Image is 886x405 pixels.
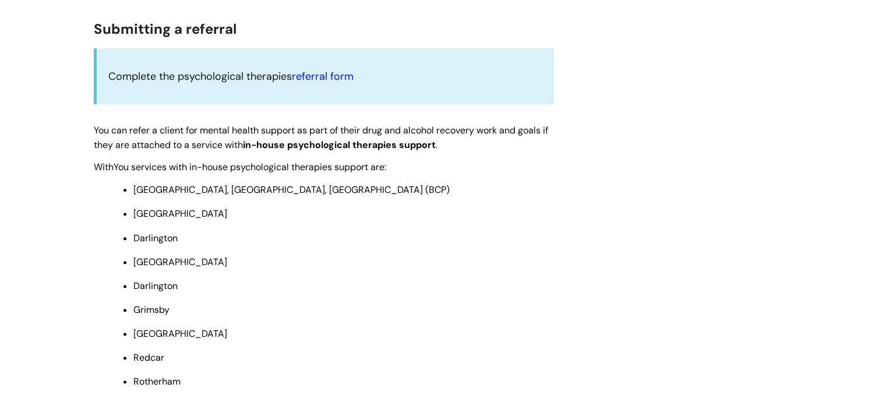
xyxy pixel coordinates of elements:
span: [GEOGRAPHIC_DATA] [133,207,227,220]
span: Submitting a referral [94,20,236,38]
span: [GEOGRAPHIC_DATA] [133,327,227,340]
span: [GEOGRAPHIC_DATA], [GEOGRAPHIC_DATA], [GEOGRAPHIC_DATA] (BCP) [133,184,450,196]
span: [GEOGRAPHIC_DATA] [133,256,227,268]
span: . [436,139,437,151]
span: You can refer a client for mental health support as part of their drug and alcohol recovery work ... [94,124,548,151]
a: referral form [292,69,354,83]
span: Darlington [133,280,178,292]
span: in-house psychological therapies support [243,139,436,151]
span: Rotherham [133,375,181,388]
span: Grimsby [133,304,170,316]
span: WithYou services with in-house psychological therapies support are: [94,161,386,173]
span: Darlington [133,232,178,244]
span: Redcar [133,351,164,364]
p: Complete the psychological therapies [108,67,542,86]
